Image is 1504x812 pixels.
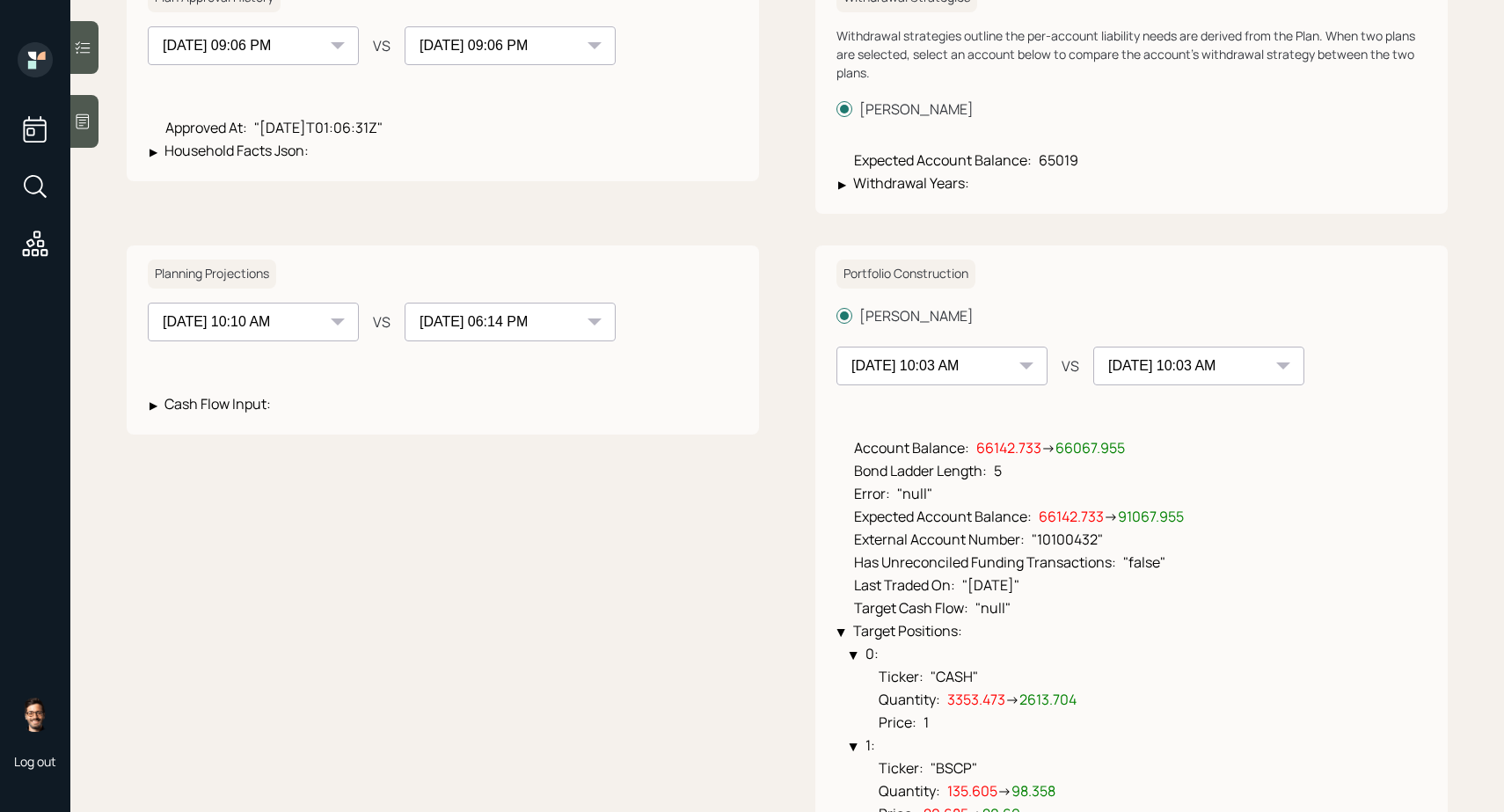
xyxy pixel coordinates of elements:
img: sami-boghos-headshot.png [18,697,53,732]
span: Cash Flow Input : [164,394,271,413]
div: Withdrawal strategies outline the per-account liability needs are derived from the Plan. When two... [836,26,1427,82]
div: ▶ [150,146,157,157]
span: 1 : [865,735,875,755]
label: [PERSON_NAME] [836,306,1427,326]
div: ▶ [150,399,157,411]
span: Error : [854,484,890,503]
span: 91067.955 [1118,507,1184,526]
span: "BSCP" [931,758,977,778]
span: 0 : [865,644,879,663]
div: VS [1062,355,1079,377]
span: → [997,781,1011,801]
span: → [1041,438,1055,457]
div: VS [373,311,391,333]
div: ▶ [838,179,846,190]
span: 66067.955 [1055,438,1125,457]
span: 1 [924,713,929,732]
span: Has Unreconciled Funding Transactions : [854,552,1116,572]
h6: Planning Projections [148,260,276,289]
span: Ticker : [879,758,924,778]
span: → [1005,690,1019,709]
span: "null" [897,484,932,503]
span: Approved At : [165,118,247,137]
span: 135.605 [947,781,997,801]
span: Expected Account Balance : [854,150,1032,170]
span: Last Traded On : [854,575,955,595]
span: Target Positions : [853,621,962,640]
span: "10100432" [1032,530,1103,549]
span: Account Balance : [854,438,969,457]
div: Log out [14,753,56,770]
span: "false" [1123,552,1165,572]
div: ▶ [848,652,859,660]
span: Price : [879,713,916,732]
span: Bond Ladder Length : [854,461,987,480]
span: 3353.473 [947,690,1005,709]
span: Quantity : [879,690,940,709]
div: VS [373,35,391,56]
div: ▶ [836,629,847,637]
span: External Account Number : [854,530,1025,549]
span: 98.358 [1011,781,1055,801]
span: "[DATE]" [962,575,1019,595]
span: → [1104,507,1118,526]
div: ▶ [848,743,859,751]
span: 5 [994,461,1002,480]
span: "null" [975,598,1011,618]
span: Ticker : [879,667,924,686]
span: Household Facts Json : [164,141,309,160]
span: Expected Account Balance : [854,507,1032,526]
span: 66142.733 [1039,507,1104,526]
span: Target Cash Flow : [854,598,968,618]
span: "CASH" [931,667,978,686]
span: 65019 [1039,150,1078,170]
h6: Portfolio Construction [836,260,975,289]
span: "[DATE]T01:06:31Z" [254,118,383,137]
span: 2613.704 [1019,690,1077,709]
span: Withdrawal Years : [853,173,969,193]
span: 66142.733 [976,438,1041,457]
label: [PERSON_NAME] [836,99,1427,119]
span: Quantity : [879,781,940,801]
